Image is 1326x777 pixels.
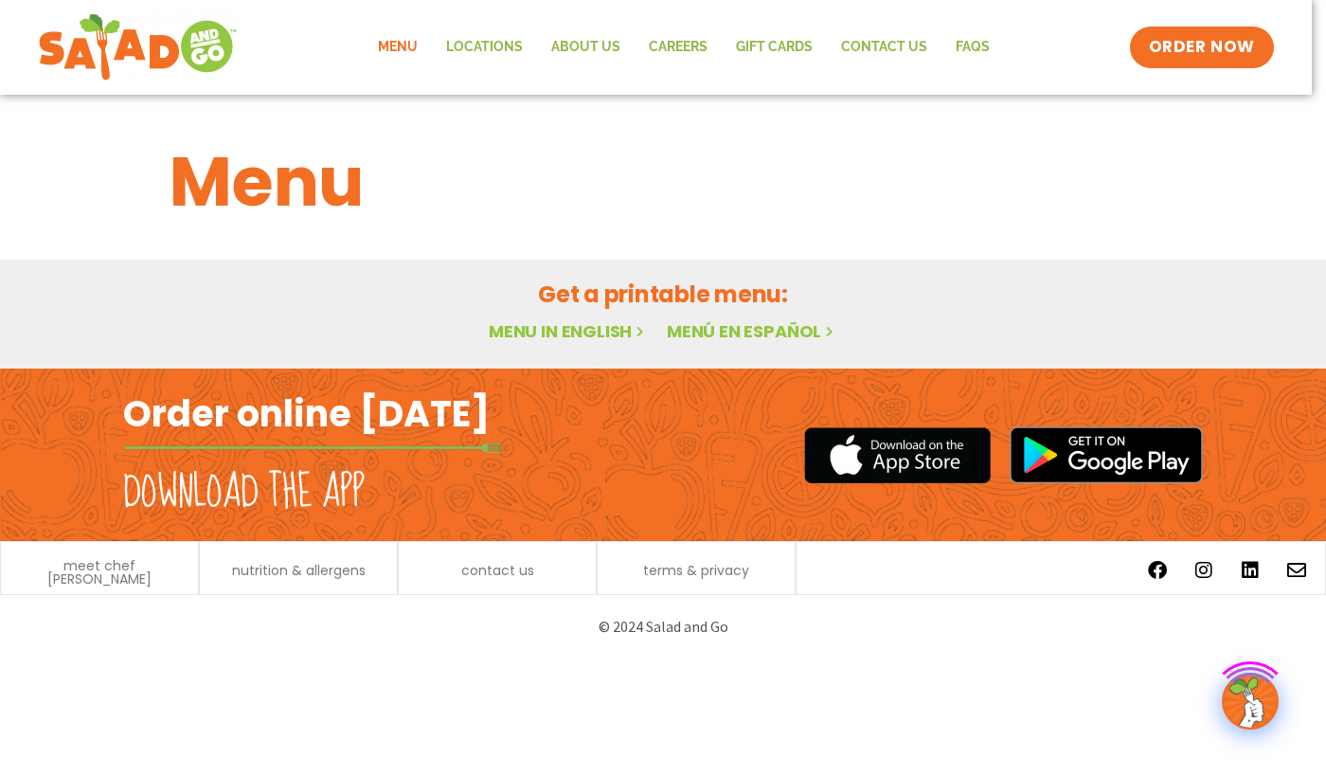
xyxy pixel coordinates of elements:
a: Contact Us [827,26,941,69]
a: Menú en español [667,319,837,343]
img: appstore [804,425,991,486]
a: contact us [461,564,534,577]
a: Menu [364,26,432,69]
img: fork [123,443,502,453]
nav: Menu [364,26,1004,69]
h1: Menu [170,131,1156,233]
a: Locations [432,26,537,69]
p: © 2024 Salad and Go [133,614,1193,640]
a: About Us [537,26,635,69]
h2: Download the app [123,466,365,519]
h2: Get a printable menu: [170,278,1156,311]
a: ORDER NOW [1130,27,1274,68]
h2: Order online [DATE] [123,390,490,437]
a: terms & privacy [643,564,749,577]
span: ORDER NOW [1149,36,1255,59]
img: google_play [1010,426,1203,483]
a: Careers [635,26,722,69]
a: nutrition & allergens [232,564,366,577]
a: FAQs [941,26,1004,69]
a: Menu in English [489,319,648,343]
a: GIFT CARDS [722,26,827,69]
a: meet chef [PERSON_NAME] [10,559,188,586]
img: new-SAG-logo-768×292 [38,9,238,85]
